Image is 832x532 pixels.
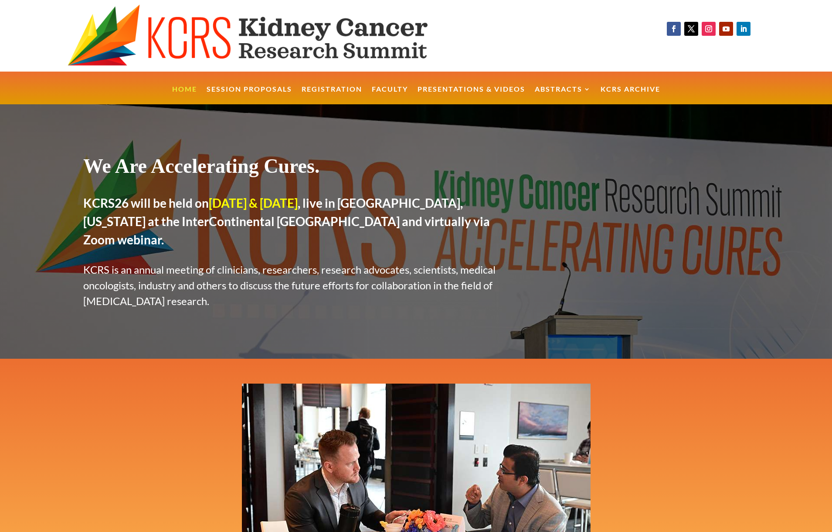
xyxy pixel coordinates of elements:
[207,86,292,105] a: Session Proposals
[702,22,716,36] a: Follow on Instagram
[601,86,660,105] a: KCRS Archive
[83,262,515,309] p: KCRS is an annual meeting of clinicians, researchers, research advocates, scientists, medical onc...
[418,86,525,105] a: Presentations & Videos
[372,86,408,105] a: Faculty
[302,86,362,105] a: Registration
[667,22,681,36] a: Follow on Facebook
[83,154,515,182] h1: We Are Accelerating Cures.
[719,22,733,36] a: Follow on Youtube
[172,86,197,105] a: Home
[209,196,298,210] span: [DATE] & [DATE]
[737,22,750,36] a: Follow on LinkedIn
[684,22,698,36] a: Follow on X
[68,4,472,67] img: KCRS generic logo wide
[83,194,515,253] h2: KCRS26 will be held on , live in [GEOGRAPHIC_DATA], [US_STATE] at the InterContinental [GEOGRAPHI...
[535,86,591,105] a: Abstracts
